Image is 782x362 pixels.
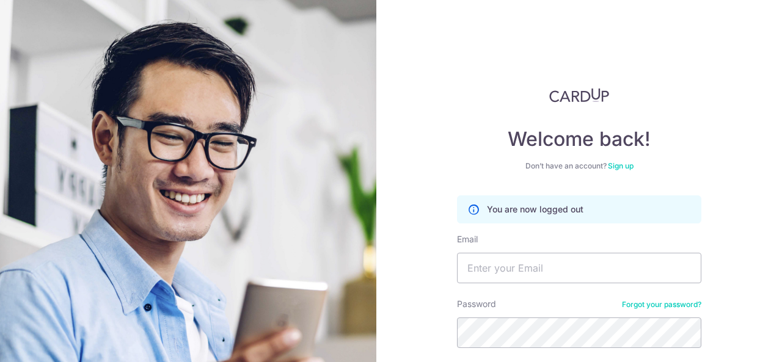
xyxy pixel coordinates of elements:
p: You are now logged out [487,203,583,215]
a: Sign up [608,161,634,170]
a: Forgot your password? [622,300,701,310]
label: Password [457,298,496,310]
input: Enter your Email [457,253,701,283]
img: CardUp Logo [549,88,609,103]
label: Email [457,233,478,245]
div: Don’t have an account? [457,161,701,171]
h4: Welcome back! [457,127,701,151]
